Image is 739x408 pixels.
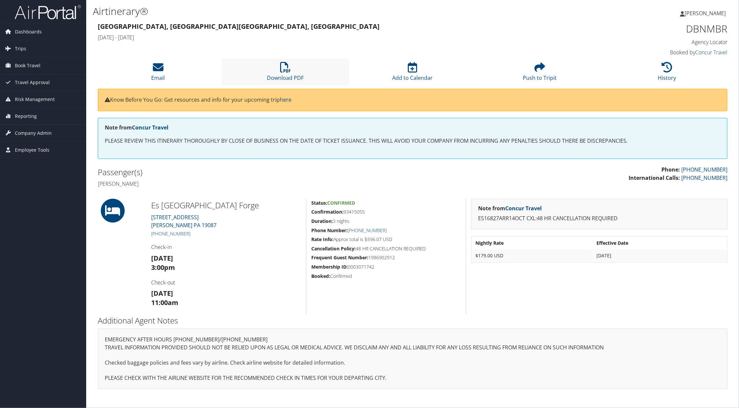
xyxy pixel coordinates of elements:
strong: Booked: [311,273,330,279]
h2: Es [GEOGRAPHIC_DATA] Forge [151,200,301,211]
h4: Booked by [578,49,727,56]
strong: Rate Info: [311,236,334,242]
h4: Check-in [151,243,301,251]
strong: Cancellation Policy: [311,245,356,252]
a: Add to Calendar [392,66,433,81]
strong: [DATE] [151,289,173,298]
strong: [DATE] [151,254,173,263]
strong: International Calls: [629,174,680,181]
span: Employee Tools [15,142,49,158]
a: Concur Travel [132,124,168,131]
h4: Agency Locator [578,38,727,46]
a: [STREET_ADDRESS][PERSON_NAME] PA 19087 [151,214,216,229]
span: [PERSON_NAME] [685,10,726,17]
p: PLEASE REVIEW THIS ITINERARY THOROUGHLY BY CLOSE OF BUSINESS ON THE DATE OF TICKET ISSUANCE. THIS... [105,137,720,145]
div: EMERGENCY AFTER HOURS [PHONE_NUMBER]/[PHONE_NUMBER] [98,329,727,389]
p: Know Before You Go: Get resources and info for your upcoming trip [105,96,720,104]
h5: 3 nights [311,218,461,225]
a: Concur Travel [695,49,727,56]
span: Travel Approval [15,74,50,91]
p: ES16827ARR14OCT CXL:48 HR CANCELLATION REQUIRED [478,214,720,223]
p: Checked baggage policies and fees vary by airline. Check airline website for detailed information. [105,359,720,367]
h2: Passenger(s) [98,167,408,178]
strong: Note from [105,124,168,131]
h5: Confirmed [311,273,461,280]
a: History [658,66,676,81]
span: Book Travel [15,57,40,74]
strong: Membership ID: [311,264,348,270]
h4: Check-out [151,279,301,286]
h5: 48 HR CANCELLATION REQUIRED [311,245,461,252]
strong: Phone Number: [311,227,347,233]
a: Download PDF [267,66,304,81]
img: airportal-logo.png [15,4,81,20]
a: [PHONE_NUMBER] [347,227,387,233]
strong: Note from [478,205,542,212]
span: Risk Management [15,91,55,108]
h5: Approx total is $596.07 USD [311,236,461,243]
a: [PHONE_NUMBER] [681,166,727,173]
h5: 1986902912 [311,254,461,261]
p: PLEASE CHECK WITH THE AIRLINE WEBSITE FOR THE RECOMMENDED CHECK IN TIMES FOR YOUR DEPARTING CITY. [105,374,720,382]
span: Trips [15,40,26,57]
a: Email [151,66,165,81]
th: Nightly Rate [472,237,592,249]
h5: 0003071742 [311,264,461,270]
h1: Airtinerary® [93,4,519,18]
h4: [DATE] - [DATE] [98,34,568,41]
strong: 11:00am [151,298,178,307]
a: [PHONE_NUMBER] [681,174,727,181]
h5: 93415055 [311,209,461,215]
strong: [GEOGRAPHIC_DATA], [GEOGRAPHIC_DATA] [GEOGRAPHIC_DATA], [GEOGRAPHIC_DATA] [98,22,380,31]
a: Push to Tripit [523,66,557,81]
th: Effective Date [593,237,726,249]
span: Confirmed [327,200,355,206]
strong: Frequent Guest Number: [311,254,368,261]
span: Reporting [15,108,37,125]
td: $179.00 USD [472,250,592,262]
td: [DATE] [593,250,726,262]
a: [PERSON_NAME] [680,3,732,23]
h2: Additional Agent Notes [98,315,727,326]
span: Dashboards [15,24,42,40]
strong: 3:00pm [151,263,175,272]
a: [PHONE_NUMBER] [151,230,190,237]
a: here [280,96,291,103]
strong: Status: [311,200,327,206]
h1: DBNMBR [578,22,727,36]
a: Concur Travel [505,205,542,212]
strong: Phone: [661,166,680,173]
p: TRAVEL INFORMATION PROVIDED SHOULD NOT BE RELIED UPON AS LEGAL OR MEDICAL ADVICE. WE DISCLAIM ANY... [105,343,720,352]
strong: Duration: [311,218,333,224]
h4: [PERSON_NAME] [98,180,408,187]
span: Company Admin [15,125,52,141]
strong: Confirmation: [311,209,343,215]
